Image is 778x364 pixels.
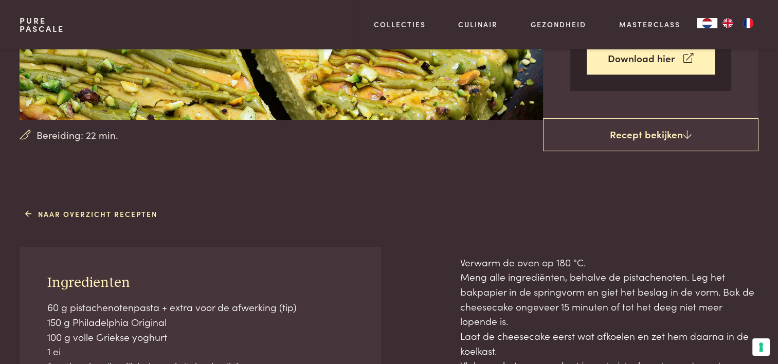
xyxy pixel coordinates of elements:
a: PurePascale [20,16,64,33]
a: EN [717,18,738,28]
a: Collecties [374,19,426,30]
aside: Language selected: Nederlands [697,18,758,28]
a: NL [697,18,717,28]
div: Language [697,18,717,28]
a: Recept bekijken [543,118,758,151]
a: Masterclass [619,19,680,30]
span: Ingredienten [47,276,130,290]
a: Gezondheid [531,19,586,30]
a: Naar overzicht recepten [25,209,157,220]
ul: Language list [717,18,758,28]
span: Bereiding: 22 min. [37,128,118,142]
a: FR [738,18,758,28]
a: Download hier [587,42,715,75]
a: Culinair [458,19,498,30]
button: Uw voorkeuren voor toestemming voor trackingtechnologieën [752,338,770,356]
